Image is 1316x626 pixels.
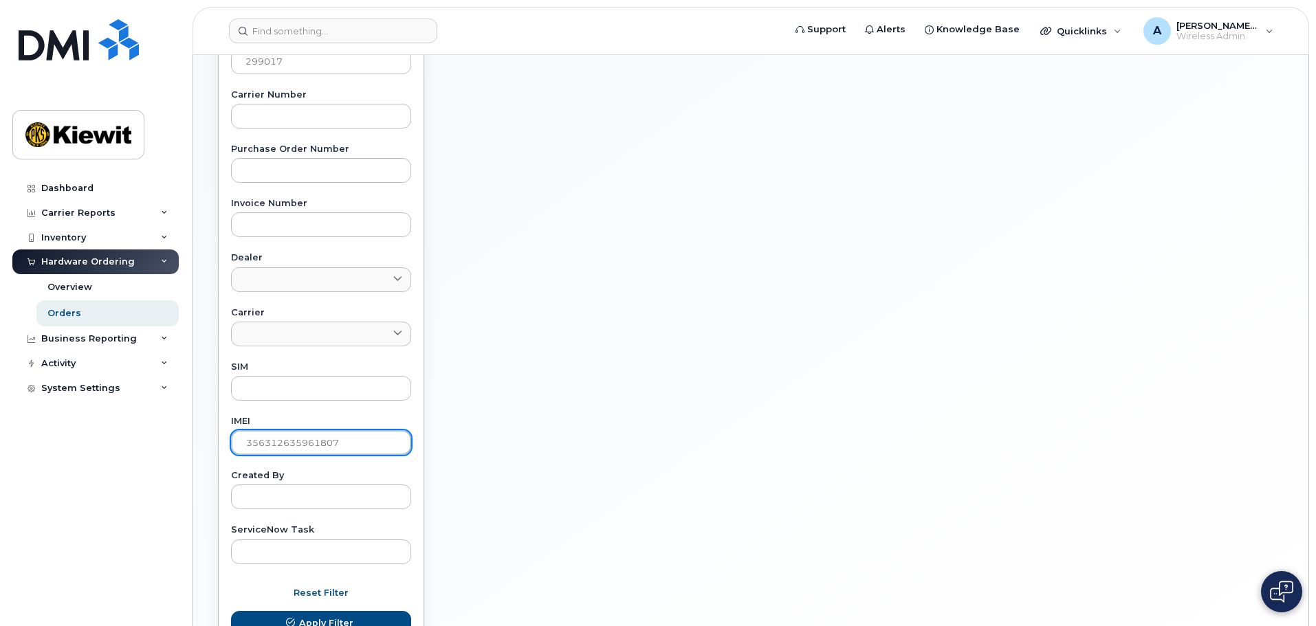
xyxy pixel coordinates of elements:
[936,23,1020,36] span: Knowledge Base
[231,417,411,426] label: IMEI
[231,363,411,372] label: SIM
[1176,20,1259,31] span: [PERSON_NAME].[PERSON_NAME]
[1031,17,1131,45] div: Quicklinks
[231,471,411,480] label: Created By
[877,23,906,36] span: Alerts
[231,145,411,154] label: Purchase Order Number
[1153,23,1161,39] span: A
[231,199,411,208] label: Invoice Number
[231,91,411,100] label: Carrier Number
[294,586,349,599] span: Reset Filter
[786,16,855,43] a: Support
[1270,581,1293,603] img: Open chat
[229,19,437,43] input: Find something...
[1176,31,1259,42] span: Wireless Admin
[807,23,846,36] span: Support
[1134,17,1283,45] div: Alicia.Bailey
[231,526,411,535] label: ServiceNow Task
[231,254,411,262] label: Dealer
[231,309,411,317] label: Carrier
[1057,25,1107,36] span: Quicklinks
[855,16,915,43] a: Alerts
[231,581,411,605] button: Reset Filter
[915,16,1029,43] a: Knowledge Base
